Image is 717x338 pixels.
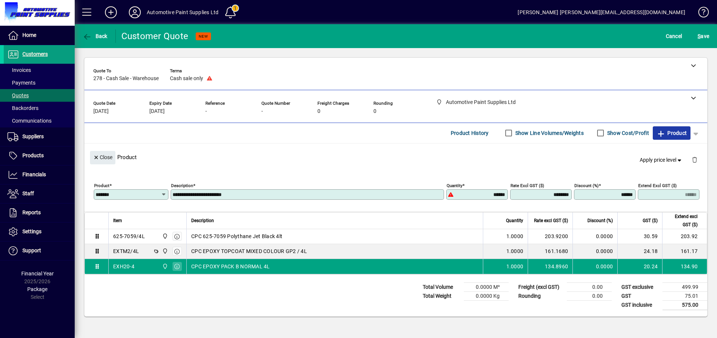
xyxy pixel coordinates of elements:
[22,228,41,234] span: Settings
[22,190,34,196] span: Staff
[123,6,147,19] button: Profile
[261,108,263,114] span: -
[618,282,662,291] td: GST exclusive
[567,282,612,291] td: 0.00
[693,1,708,26] a: Knowledge Base
[22,133,44,139] span: Suppliers
[4,102,75,114] a: Backorders
[662,259,707,274] td: 134.90
[22,152,44,158] span: Products
[637,153,686,167] button: Apply price level
[534,217,568,225] span: Rate excl GST ($)
[657,127,687,139] span: Product
[4,114,75,127] a: Communications
[617,229,662,244] td: 30.59
[419,282,464,291] td: Total Volume
[7,92,29,98] span: Quotes
[518,6,685,18] div: [PERSON_NAME] [PERSON_NAME][EMAIL_ADDRESS][DOMAIN_NAME]
[574,183,599,188] mat-label: Discount (%)
[662,229,707,244] td: 203.92
[147,6,218,18] div: Automotive Paint Supplies Ltd
[617,259,662,274] td: 20.24
[515,282,567,291] td: Freight (excl GST)
[93,76,159,82] span: 278 - Cash Sale - Warehouse
[643,217,658,225] span: GST ($)
[4,76,75,89] a: Payments
[4,64,75,76] a: Invoices
[572,244,617,259] td: 0.0000
[4,26,75,45] a: Home
[90,151,115,164] button: Close
[113,217,122,225] span: Item
[533,247,568,255] div: 161.1680
[506,263,524,270] span: 1.0000
[572,259,617,274] td: 0.0000
[686,151,704,169] button: Delete
[149,108,165,114] span: [DATE]
[199,34,208,39] span: NEW
[191,217,214,225] span: Description
[464,282,509,291] td: 0.0000 M³
[666,30,682,42] span: Cancel
[191,247,307,255] span: CPC EPOXY TOPCOAT MIXED COLOUR GP2 / 4L
[617,244,662,259] td: 24.18
[4,165,75,184] a: Financials
[160,247,169,255] span: Automotive Paint Supplies Ltd
[451,127,489,139] span: Product History
[22,247,41,253] span: Support
[75,29,116,43] app-page-header-button: Back
[447,183,462,188] mat-label: Quantity
[22,32,36,38] span: Home
[121,30,189,42] div: Customer Quote
[4,127,75,146] a: Suppliers
[506,247,524,255] span: 1.0000
[373,108,376,114] span: 0
[113,233,145,240] div: 625-7059/4L
[696,29,711,43] button: Save
[93,151,112,164] span: Close
[7,105,38,111] span: Backorders
[653,126,690,140] button: Product
[662,244,707,259] td: 161.17
[698,33,701,39] span: S
[662,291,707,300] td: 75.01
[587,217,613,225] span: Discount (%)
[171,183,193,188] mat-label: Description
[506,217,523,225] span: Quantity
[510,183,544,188] mat-label: Rate excl GST ($)
[317,108,320,114] span: 0
[698,30,709,42] span: ave
[4,222,75,241] a: Settings
[160,262,169,271] span: Automotive Paint Supplies Ltd
[667,212,698,229] span: Extend excl GST ($)
[27,286,47,292] span: Package
[515,291,567,300] td: Rounding
[533,263,568,270] div: 134.8960
[464,291,509,300] td: 0.0000 Kg
[662,282,707,291] td: 499.99
[93,108,109,114] span: [DATE]
[4,146,75,165] a: Products
[618,291,662,300] td: GST
[21,271,54,277] span: Financial Year
[160,232,169,240] span: Automotive Paint Supplies Ltd
[81,29,109,43] button: Back
[618,300,662,310] td: GST inclusive
[83,33,108,39] span: Back
[113,263,134,270] div: EXH20-4
[638,183,677,188] mat-label: Extend excl GST ($)
[205,108,207,114] span: -
[7,80,35,86] span: Payments
[4,184,75,203] a: Staff
[113,247,139,255] div: EXTM2/4L
[572,229,617,244] td: 0.0000
[22,209,41,215] span: Reports
[419,291,464,300] td: Total Weight
[506,233,524,240] span: 1.0000
[448,126,492,140] button: Product History
[606,129,649,137] label: Show Cost/Profit
[664,29,684,43] button: Cancel
[4,89,75,102] a: Quotes
[686,156,704,163] app-page-header-button: Delete
[4,203,75,222] a: Reports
